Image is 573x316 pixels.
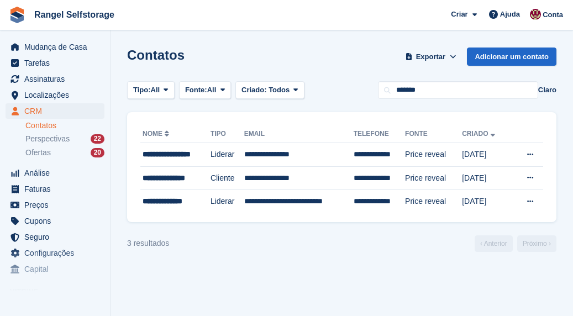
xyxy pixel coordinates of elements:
span: CRM [24,103,91,119]
a: menu [6,87,104,103]
th: Fonte [405,125,462,143]
a: Contatos [25,120,104,131]
h1: Contatos [127,48,185,62]
span: Tipo: [133,85,151,96]
td: Liderar [211,143,244,167]
td: Price reveal [405,166,462,190]
span: Todos [269,86,290,94]
img: stora-icon-8386f47178a22dfd0bd8f6a31ec36ba5ce8667c1dd55bd0f319d3a0aa187defe.svg [9,7,25,23]
a: Perspectivas 22 [25,133,104,145]
div: 22 [91,134,104,144]
th: Email [244,125,354,143]
span: Configurações [24,245,91,261]
a: Anterior [475,235,513,252]
span: All [207,85,217,96]
a: menu [6,103,104,119]
th: Telefone [354,125,405,143]
span: All [151,85,160,96]
td: [DATE] [462,166,511,190]
span: Criado: [241,86,267,94]
img: Diana Moreira [530,9,541,20]
td: [DATE] [462,143,511,167]
a: Ofertas 20 [25,147,104,159]
span: Conta [543,9,563,20]
span: Ajuda [500,9,520,20]
a: menu [6,229,104,245]
a: Adicionar um contato [467,48,556,66]
a: menu [6,181,104,197]
span: Exportar [416,51,445,62]
button: Exportar [403,48,458,66]
span: Criar [451,9,467,20]
a: menu [6,261,104,277]
a: Nome [143,130,171,138]
a: menu [6,213,104,229]
td: Cliente [211,166,244,190]
a: menu [6,197,104,213]
a: menu [6,39,104,55]
span: Assinaturas [24,71,91,87]
span: Análise [24,165,91,181]
a: menu [6,71,104,87]
span: Ofertas [25,148,51,158]
span: Vitrine [10,286,110,297]
button: Fonte: All [179,81,231,99]
button: Claro [538,85,556,96]
td: Price reveal [405,190,462,213]
td: Liderar [211,190,244,213]
span: Capital [24,261,91,277]
span: Localizações [24,87,91,103]
span: Seguro [24,229,91,245]
div: 20 [91,148,104,157]
a: menu [6,55,104,71]
td: [DATE] [462,190,511,213]
td: Price reveal [405,143,462,167]
a: Próximo [517,235,556,252]
th: Tipo [211,125,244,143]
div: 3 resultados [127,238,169,249]
span: Tarefas [24,55,91,71]
a: Rangel Selfstorage [30,6,119,24]
span: Faturas [24,181,91,197]
span: Cupons [24,213,91,229]
nav: Page [472,235,559,252]
a: Criado [462,130,497,138]
span: Fonte: [185,85,207,96]
button: Tipo: All [127,81,175,99]
a: menu [6,245,104,261]
span: Perspectivas [25,134,70,144]
span: Preços [24,197,91,213]
span: Mudança de Casa [24,39,91,55]
a: menu [6,165,104,181]
button: Criado: Todos [235,81,304,99]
